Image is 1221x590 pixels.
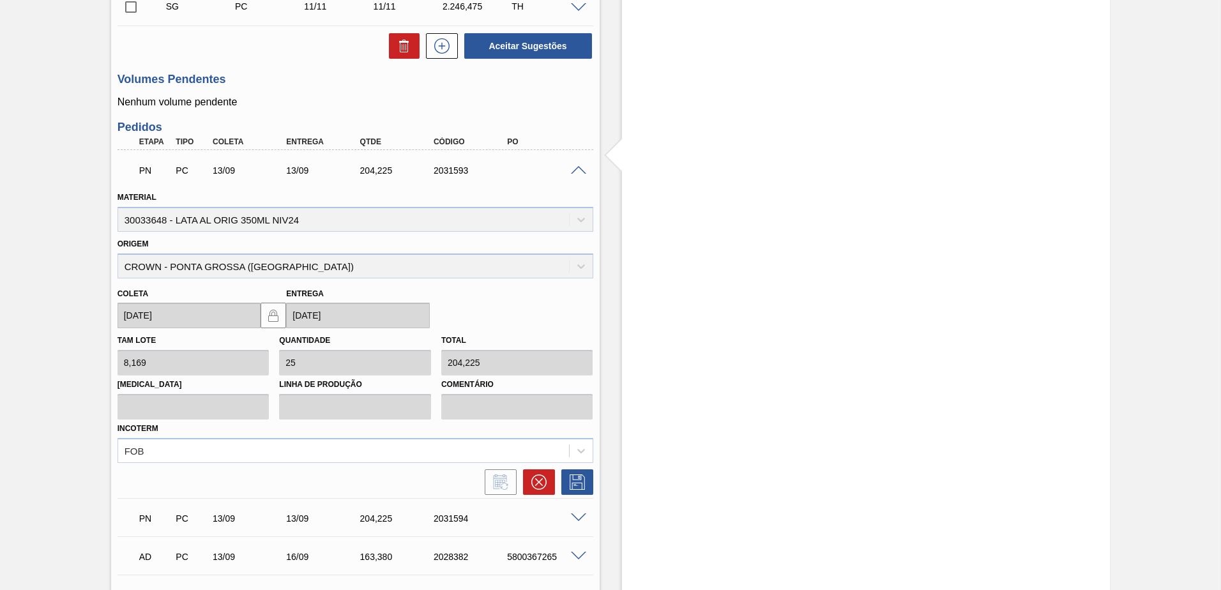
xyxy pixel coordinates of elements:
div: 5800367265 [504,552,586,562]
p: PN [139,165,171,176]
div: Entrega [283,137,365,146]
label: Entrega [286,289,324,298]
label: Tam lote [118,336,156,345]
h3: Volumes Pendentes [118,73,593,86]
div: Código [430,137,513,146]
div: Aguardando Descarga [136,543,174,571]
div: Informar alteração no pedido [478,469,517,495]
div: Cancelar pedido [517,469,555,495]
p: AD [139,552,171,562]
label: Quantidade [279,336,330,345]
label: Material [118,193,156,202]
div: 2.246,475 [439,1,517,11]
label: [MEDICAL_DATA] [118,375,269,394]
div: TH [508,1,586,11]
div: 11/11/2025 [301,1,378,11]
img: locked [266,308,281,323]
input: dd/mm/yyyy [286,303,430,328]
div: 16/09/2025 [283,552,365,562]
div: 163,380 [357,552,439,562]
div: Tipo [172,137,211,146]
label: Linha de Produção [279,375,431,394]
div: Qtde [357,137,439,146]
div: Nova sugestão [420,33,458,59]
div: Pedido de Compra [172,165,211,176]
label: Total [441,336,466,345]
div: Excluir Sugestões [383,33,420,59]
p: Nenhum volume pendente [118,96,593,108]
div: Aceitar Sugestões [458,32,593,60]
p: PN [139,513,171,524]
div: Salvar Pedido [555,469,593,495]
div: 11/11/2025 [370,1,448,11]
div: 13/09/2025 [209,513,292,524]
div: 204,225 [357,513,439,524]
div: Etapa [136,137,174,146]
div: Pedido em Negociação [136,156,174,185]
button: locked [261,303,286,328]
div: 13/09/2025 [283,165,365,176]
div: 13/09/2025 [209,552,292,562]
div: 2031593 [430,165,513,176]
button: Aceitar Sugestões [464,33,592,59]
div: Pedido de Compra [232,1,309,11]
label: Coleta [118,289,148,298]
div: 2031594 [430,513,513,524]
div: 2028382 [430,552,513,562]
h3: Pedidos [118,121,593,134]
div: Sugestão Criada [163,1,240,11]
input: dd/mm/yyyy [118,303,261,328]
div: 13/09/2025 [283,513,365,524]
label: Incoterm [118,424,158,433]
div: Pedido de Compra [172,552,211,562]
div: Pedido de Compra [172,513,211,524]
div: PO [504,137,586,146]
label: Comentário [441,375,593,394]
div: Pedido em Negociação [136,504,174,533]
label: Origem [118,239,149,248]
div: FOB [125,445,144,456]
div: Coleta [209,137,292,146]
div: 204,225 [357,165,439,176]
div: 13/09/2025 [209,165,292,176]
